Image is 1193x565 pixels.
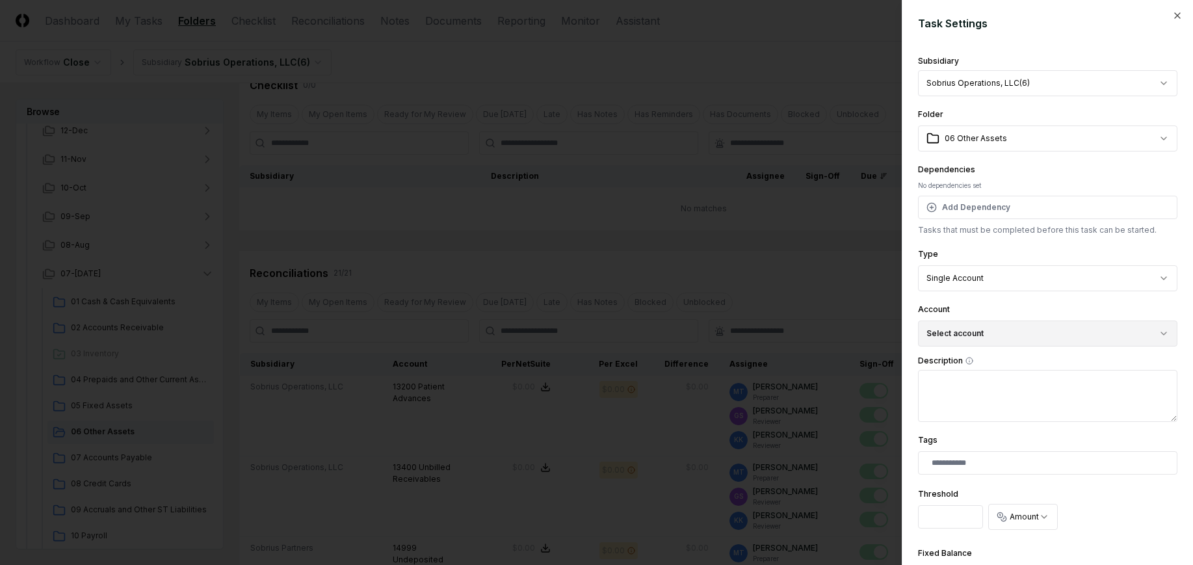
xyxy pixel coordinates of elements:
[965,357,973,365] button: Description
[918,164,975,174] label: Dependencies
[918,357,1177,365] label: Description
[918,489,958,499] label: Threshold
[918,304,950,314] label: Account
[918,435,937,445] label: Tags
[918,321,1177,347] button: Select account
[918,548,972,558] label: Fixed Balance
[918,109,943,119] label: Folder
[918,16,1177,31] h2: Task Settings
[918,181,1177,191] div: No dependencies set
[918,249,938,259] label: Type
[918,196,1177,219] button: Add Dependency
[918,57,1177,65] div: Subsidiary
[918,224,1177,236] p: Tasks that must be completed before this task can be started.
